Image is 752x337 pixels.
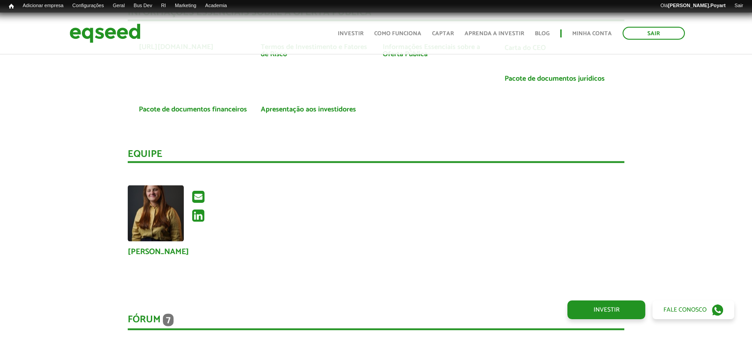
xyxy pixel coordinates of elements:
[261,106,356,113] a: Apresentação aos investidores
[128,314,625,330] div: Fórum
[652,300,734,319] a: Fale conosco
[108,2,129,9] a: Geral
[68,2,109,9] a: Configurações
[432,31,454,37] a: Captar
[139,106,247,113] a: Pacote de documentos financeiros
[128,149,625,163] div: Equipe
[170,2,201,9] a: Marketing
[128,185,184,242] a: Ver perfil do usuário.
[656,2,730,9] a: Olá[PERSON_NAME].Poyart
[465,31,524,37] a: Aprenda a investir
[69,21,141,45] img: EqSeed
[128,248,189,256] a: [PERSON_NAME]
[201,2,231,9] a: Academia
[730,2,748,9] a: Sair
[535,31,550,37] a: Blog
[572,31,612,37] a: Minha conta
[374,31,421,37] a: Como funciona
[505,75,605,82] a: Pacote de documentos jurídicos
[623,27,685,40] a: Sair
[4,2,18,11] a: Início
[157,2,170,9] a: RI
[668,3,725,8] strong: [PERSON_NAME].Poyart
[18,2,68,9] a: Adicionar empresa
[383,44,491,58] a: Informações Essenciais sobre a Oferta Pública
[261,44,369,58] a: Termos de Investimento e Fatores de Risco
[128,185,184,242] img: Foto de Daniela Freitas Ribeiro
[9,3,14,9] span: Início
[338,31,364,37] a: Investir
[567,300,645,319] a: Investir
[129,2,157,9] a: Bus Dev
[163,314,174,326] span: 7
